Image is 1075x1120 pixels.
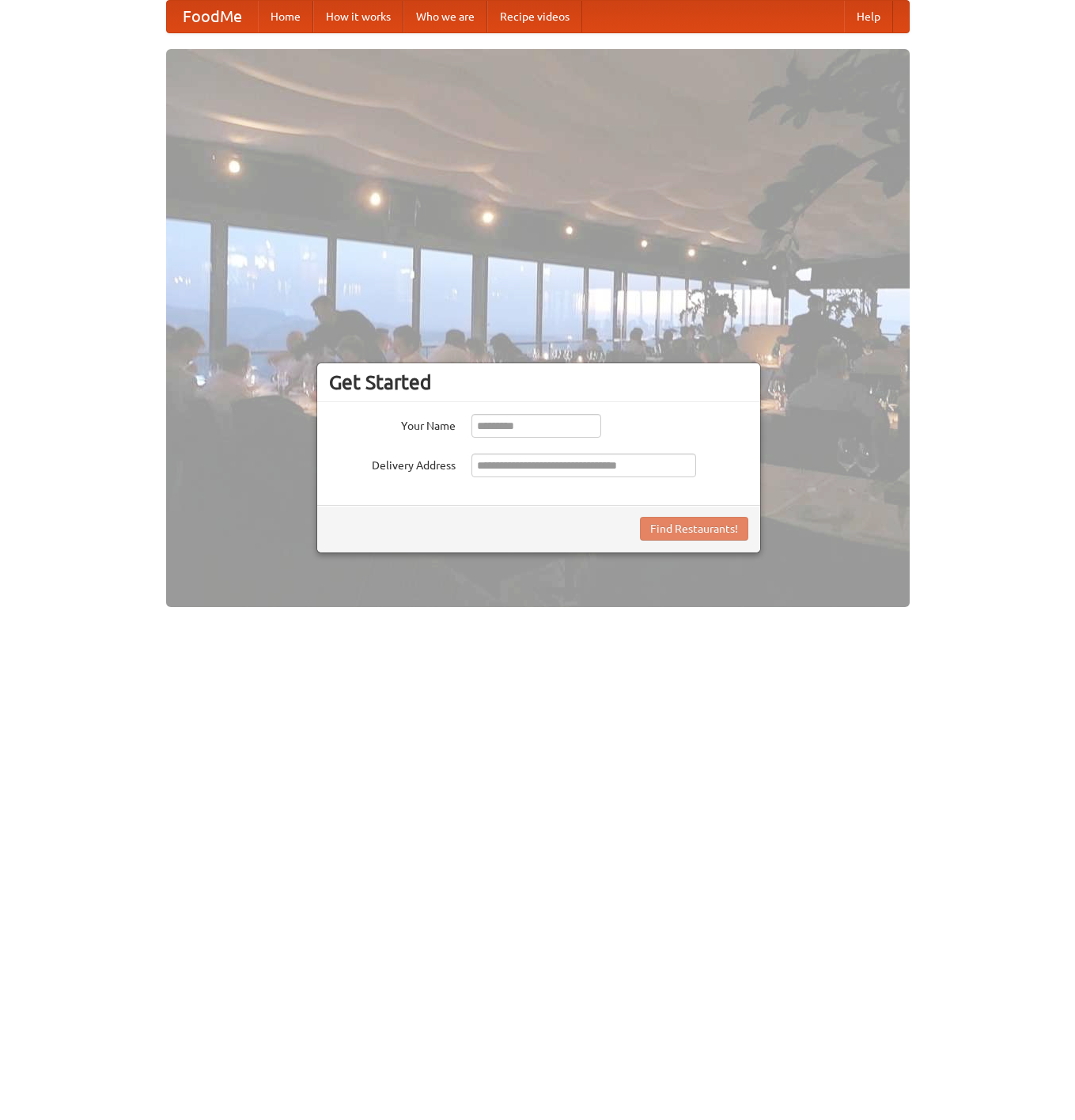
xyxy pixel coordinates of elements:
[640,517,748,541] button: Find Restaurants!
[329,414,456,434] label: Your Name
[313,1,403,32] a: How it works
[844,1,893,32] a: Help
[329,370,748,394] h3: Get Started
[258,1,313,32] a: Home
[403,1,487,32] a: Who we are
[329,454,456,473] label: Delivery Address
[487,1,582,32] a: Recipe videos
[167,1,258,32] a: FoodMe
